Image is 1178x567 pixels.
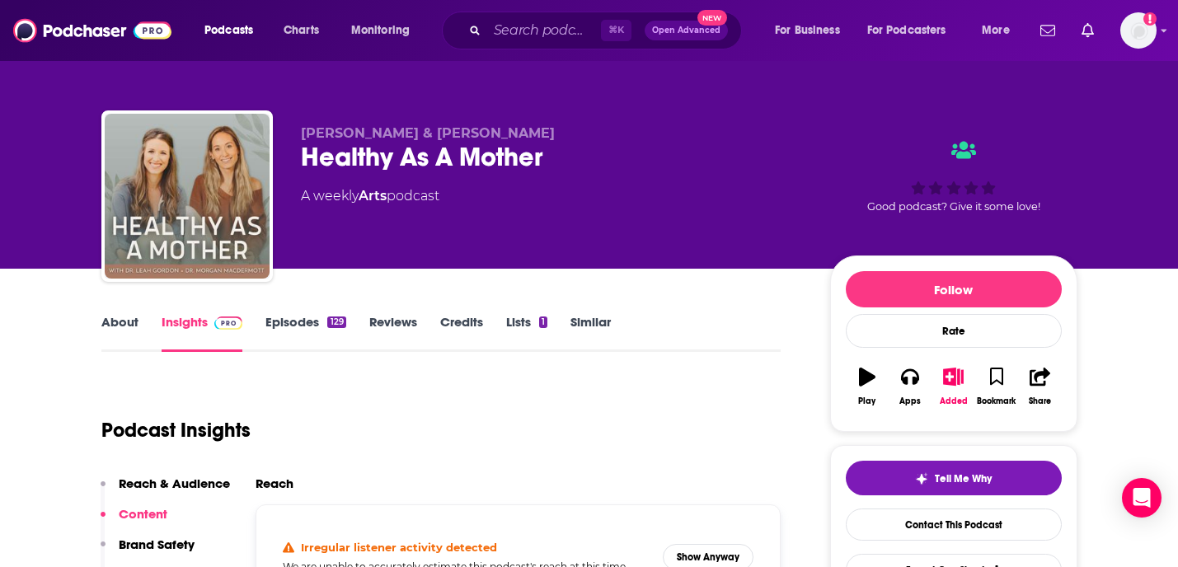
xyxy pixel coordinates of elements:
[697,10,727,26] span: New
[301,541,497,554] h4: Irregular listener activity detected
[977,396,1016,406] div: Bookmark
[1120,12,1157,49] img: User Profile
[273,17,329,44] a: Charts
[846,314,1062,348] div: Rate
[975,357,1018,416] button: Bookmark
[932,357,974,416] button: Added
[539,316,547,328] div: 1
[1034,16,1062,45] a: Show notifications dropdown
[162,314,243,352] a: InsightsPodchaser Pro
[13,15,171,46] img: Podchaser - Follow, Share and Rate Podcasts
[846,461,1062,495] button: tell me why sparkleTell Me Why
[846,508,1062,541] a: Contact This Podcast
[867,19,946,42] span: For Podcasters
[119,506,167,522] p: Content
[601,20,631,41] span: ⌘ K
[351,19,410,42] span: Monitoring
[846,357,889,416] button: Play
[1018,357,1061,416] button: Share
[1120,12,1157,49] button: Show profile menu
[101,537,195,567] button: Brand Safety
[301,125,555,141] span: [PERSON_NAME] & [PERSON_NAME]
[1122,478,1162,518] div: Open Intercom Messenger
[284,19,319,42] span: Charts
[867,200,1040,213] span: Good podcast? Give it some love!
[256,476,293,491] h2: Reach
[214,316,243,330] img: Podchaser Pro
[301,186,439,206] div: A weekly podcast
[763,17,861,44] button: open menu
[935,472,992,485] span: Tell Me Why
[440,314,483,352] a: Credits
[982,19,1010,42] span: More
[101,418,251,443] h1: Podcast Insights
[265,314,345,352] a: Episodes129
[915,472,928,485] img: tell me why sparkle
[899,396,921,406] div: Apps
[1075,16,1101,45] a: Show notifications dropdown
[193,17,275,44] button: open menu
[846,271,1062,307] button: Follow
[645,21,728,40] button: Open AdvancedNew
[204,19,253,42] span: Podcasts
[1143,12,1157,26] svg: Add a profile image
[940,396,968,406] div: Added
[458,12,758,49] div: Search podcasts, credits, & more...
[487,17,601,44] input: Search podcasts, credits, & more...
[105,114,270,279] img: Healthy As A Mother
[101,314,138,352] a: About
[830,125,1077,227] div: Good podcast? Give it some love!
[101,506,167,537] button: Content
[1120,12,1157,49] span: Logged in as amandagibson
[119,476,230,491] p: Reach & Audience
[970,17,1030,44] button: open menu
[119,537,195,552] p: Brand Safety
[359,188,387,204] a: Arts
[506,314,547,352] a: Lists1
[775,19,840,42] span: For Business
[570,314,611,352] a: Similar
[1029,396,1051,406] div: Share
[652,26,720,35] span: Open Advanced
[369,314,417,352] a: Reviews
[327,316,345,328] div: 129
[857,17,970,44] button: open menu
[858,396,875,406] div: Play
[889,357,932,416] button: Apps
[340,17,431,44] button: open menu
[101,476,230,506] button: Reach & Audience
